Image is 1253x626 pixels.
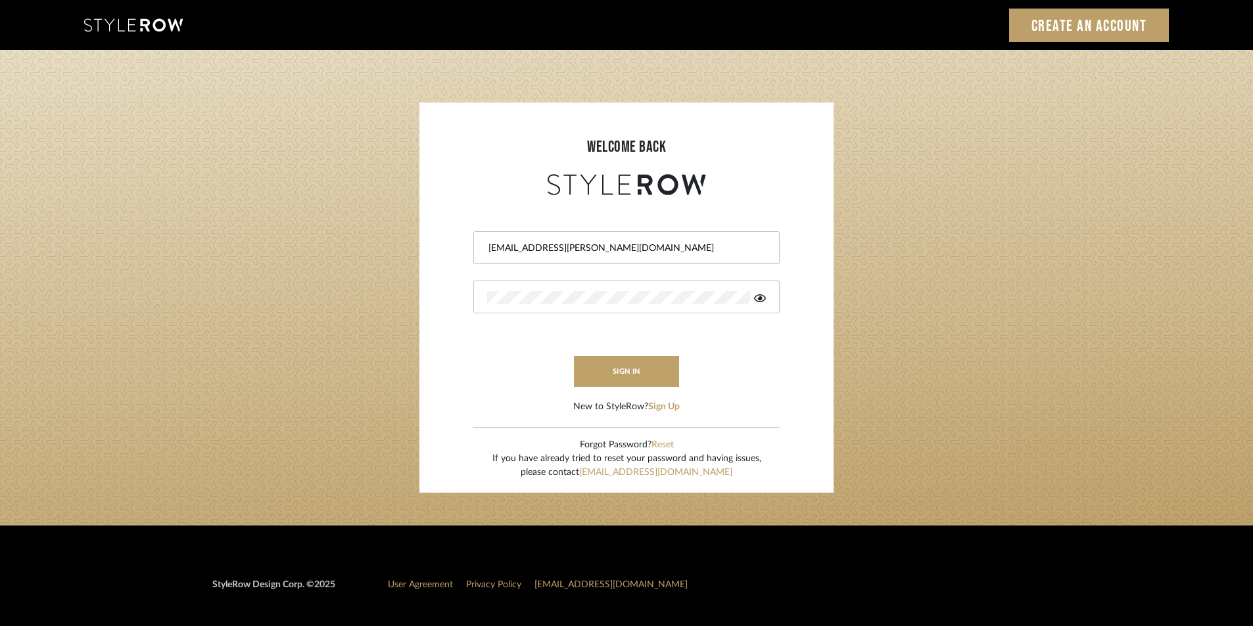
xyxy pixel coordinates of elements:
[212,578,335,602] div: StyleRow Design Corp. ©2025
[534,580,688,589] a: [EMAIL_ADDRESS][DOMAIN_NAME]
[573,400,680,414] div: New to StyleRow?
[492,452,761,480] div: If you have already tried to reset your password and having issues, please contact
[388,580,453,589] a: User Agreement
[492,438,761,452] div: Forgot Password?
[651,438,674,452] button: Reset
[579,468,732,477] a: [EMAIL_ADDRESS][DOMAIN_NAME]
[648,400,680,414] button: Sign Up
[433,135,820,159] div: welcome back
[1009,9,1170,42] a: Create an Account
[574,356,679,387] button: sign in
[487,242,763,255] input: Email Address
[466,580,521,589] a: Privacy Policy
